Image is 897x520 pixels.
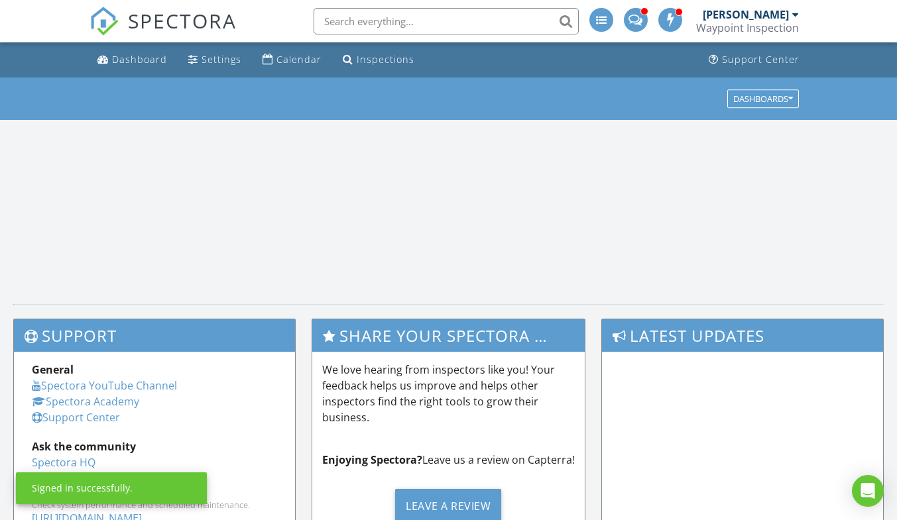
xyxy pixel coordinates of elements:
div: Inspections [357,53,414,66]
a: Support Center [32,410,120,425]
a: Settings [183,48,247,72]
p: We love hearing from inspectors like you! Your feedback helps us improve and helps other inspecto... [322,362,575,425]
div: Dashboards [733,94,793,103]
div: Calendar [276,53,322,66]
h3: Share Your Spectora Experience [312,319,585,352]
a: Inspections [337,48,420,72]
a: Calendar [257,48,327,72]
a: SPECTORA [90,18,237,46]
strong: Enjoying Spectora? [322,452,422,467]
div: Signed in successfully. [32,482,133,495]
div: [PERSON_NAME] [703,8,789,21]
img: The Best Home Inspection Software - Spectora [90,7,119,36]
input: Search everything... [314,8,579,34]
h3: Latest Updates [602,319,883,352]
strong: General [32,362,74,377]
a: Support Center [703,48,805,72]
div: Open Intercom Messenger [852,475,884,507]
button: Dashboards [727,89,799,108]
a: Spectora HQ [32,455,95,470]
div: Check system performance and scheduled maintenance. [32,499,277,510]
div: Dashboard [112,53,167,66]
p: Leave us a review on Capterra! [322,452,575,468]
h3: Support [14,319,295,352]
div: Support Center [722,53,800,66]
div: Ask the community [32,439,277,454]
span: SPECTORA [128,7,237,34]
a: Dashboard [92,48,172,72]
div: Waypoint Inspection [696,21,799,34]
a: Spectora Academy [32,394,139,409]
div: Settings [202,53,241,66]
a: Spectora YouTube Channel [32,378,177,393]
